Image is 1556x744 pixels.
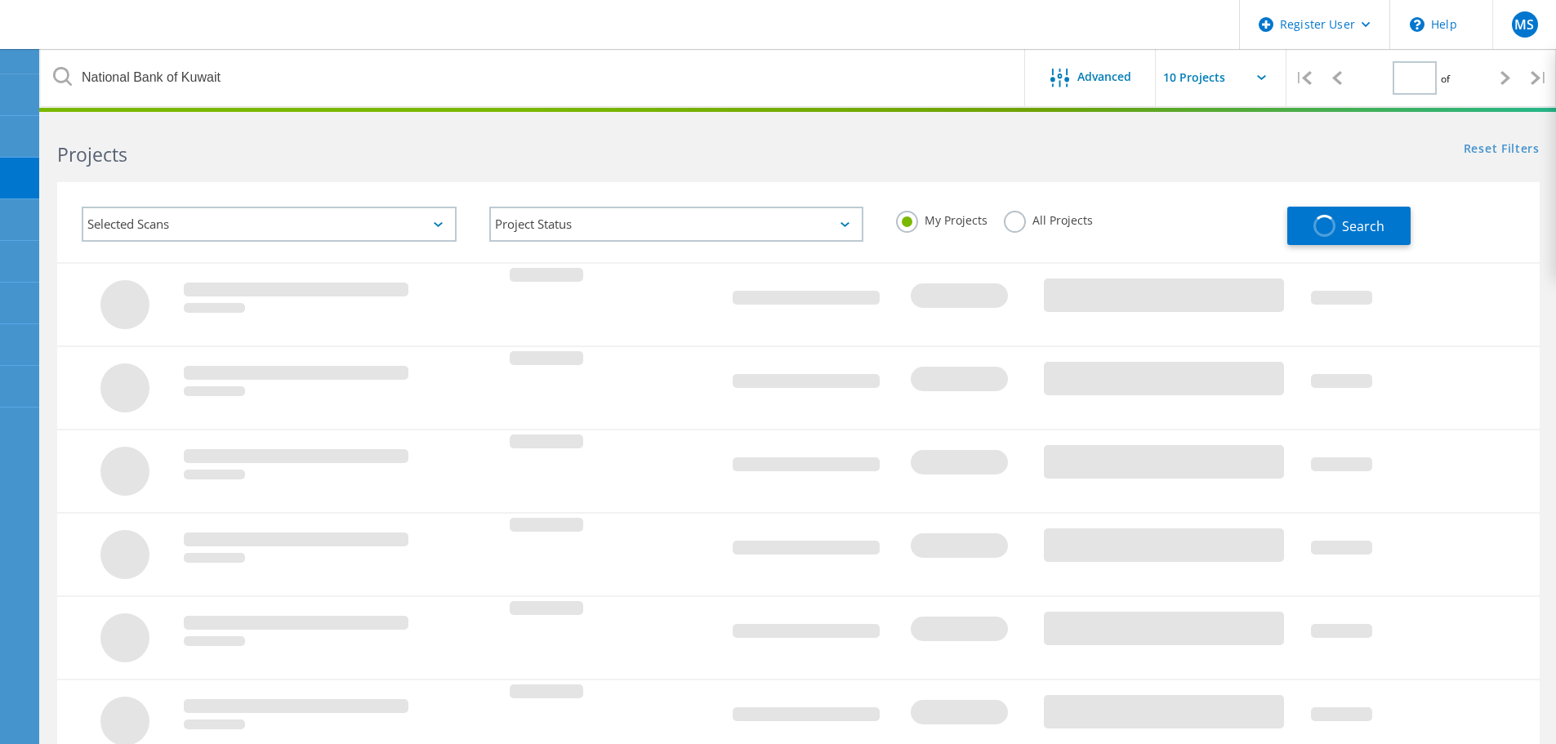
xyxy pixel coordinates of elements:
[1077,71,1131,82] span: Advanced
[1441,72,1450,86] span: of
[489,207,864,242] div: Project Status
[57,141,127,167] b: Projects
[1410,17,1424,32] svg: \n
[1514,18,1534,31] span: MS
[1004,211,1093,226] label: All Projects
[16,34,192,46] a: Live Optics Dashboard
[1287,207,1411,245] button: Search
[41,49,1026,106] input: Search projects by name, owner, ID, company, etc
[1464,143,1540,157] a: Reset Filters
[896,211,988,226] label: My Projects
[1286,49,1320,107] div: |
[1523,49,1556,107] div: |
[1342,217,1384,235] span: Search
[82,207,457,242] div: Selected Scans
